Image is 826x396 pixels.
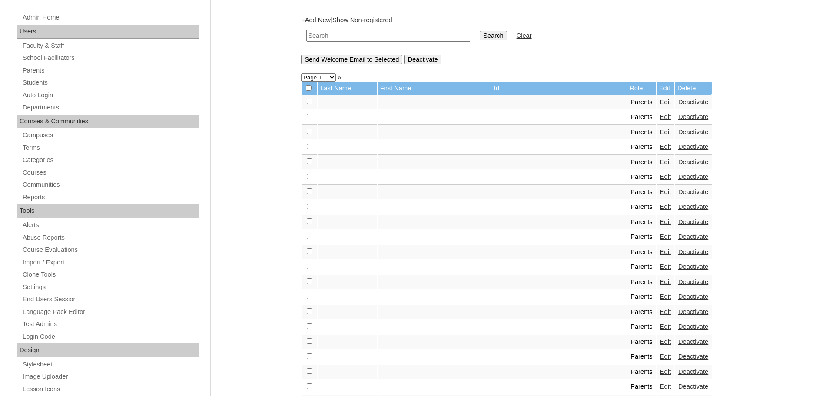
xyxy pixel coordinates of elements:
[22,192,199,203] a: Reports
[678,323,708,330] a: Deactivate
[627,185,656,200] td: Parents
[660,338,671,345] a: Edit
[660,278,671,285] a: Edit
[678,99,708,106] a: Deactivate
[22,167,199,178] a: Courses
[22,331,199,342] a: Login Code
[660,248,671,255] a: Edit
[660,188,671,195] a: Edit
[627,215,656,230] td: Parents
[17,343,199,357] div: Design
[660,99,671,106] a: Edit
[660,158,671,165] a: Edit
[678,129,708,135] a: Deactivate
[657,82,674,95] td: Edit
[22,65,199,76] a: Parents
[404,55,441,64] input: Deactivate
[480,31,507,40] input: Search
[627,155,656,170] td: Parents
[678,143,708,150] a: Deactivate
[678,173,708,180] a: Deactivate
[627,320,656,334] td: Parents
[678,218,708,225] a: Deactivate
[660,308,671,315] a: Edit
[660,323,671,330] a: Edit
[660,383,671,390] a: Edit
[660,368,671,375] a: Edit
[17,204,199,218] div: Tools
[678,278,708,285] a: Deactivate
[678,188,708,195] a: Deactivate
[675,82,712,95] td: Delete
[678,308,708,315] a: Deactivate
[22,294,199,305] a: End Users Session
[660,113,671,120] a: Edit
[22,257,199,268] a: Import / Export
[517,32,532,39] a: Clear
[660,218,671,225] a: Edit
[338,74,341,81] a: »
[678,113,708,120] a: Deactivate
[22,220,199,231] a: Alerts
[660,233,671,240] a: Edit
[22,179,199,190] a: Communities
[660,353,671,360] a: Edit
[627,379,656,394] td: Parents
[627,305,656,320] td: Parents
[660,129,671,135] a: Edit
[678,353,708,360] a: Deactivate
[627,350,656,364] td: Parents
[660,263,671,270] a: Edit
[22,77,199,88] a: Students
[22,12,199,23] a: Admin Home
[678,203,708,210] a: Deactivate
[305,16,331,23] a: Add New
[22,384,199,395] a: Lesson Icons
[301,16,731,64] div: + |
[627,365,656,379] td: Parents
[22,244,199,255] a: Course Evaluations
[678,368,708,375] a: Deactivate
[22,319,199,330] a: Test Admins
[678,338,708,345] a: Deactivate
[627,245,656,260] td: Parents
[22,282,199,293] a: Settings
[22,90,199,101] a: Auto Login
[22,232,199,243] a: Abuse Reports
[627,260,656,274] td: Parents
[22,359,199,370] a: Stylesheet
[627,82,656,95] td: Role
[678,293,708,300] a: Deactivate
[627,170,656,185] td: Parents
[678,383,708,390] a: Deactivate
[378,82,491,95] td: First Name
[627,140,656,155] td: Parents
[627,95,656,110] td: Parents
[491,82,627,95] td: Id
[678,158,708,165] a: Deactivate
[332,16,392,23] a: Show Non-registered
[627,230,656,244] td: Parents
[306,30,470,42] input: Search
[22,102,199,113] a: Departments
[678,248,708,255] a: Deactivate
[660,173,671,180] a: Edit
[627,335,656,350] td: Parents
[627,110,656,125] td: Parents
[17,115,199,129] div: Courses & Communities
[22,155,199,165] a: Categories
[318,82,377,95] td: Last Name
[627,275,656,290] td: Parents
[22,269,199,280] a: Clone Tools
[22,142,199,153] a: Terms
[660,203,671,210] a: Edit
[627,125,656,140] td: Parents
[22,53,199,63] a: School Facilitators
[660,143,671,150] a: Edit
[22,130,199,141] a: Campuses
[678,233,708,240] a: Deactivate
[627,200,656,214] td: Parents
[22,40,199,51] a: Faculty & Staff
[660,293,671,300] a: Edit
[22,307,199,317] a: Language Pack Editor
